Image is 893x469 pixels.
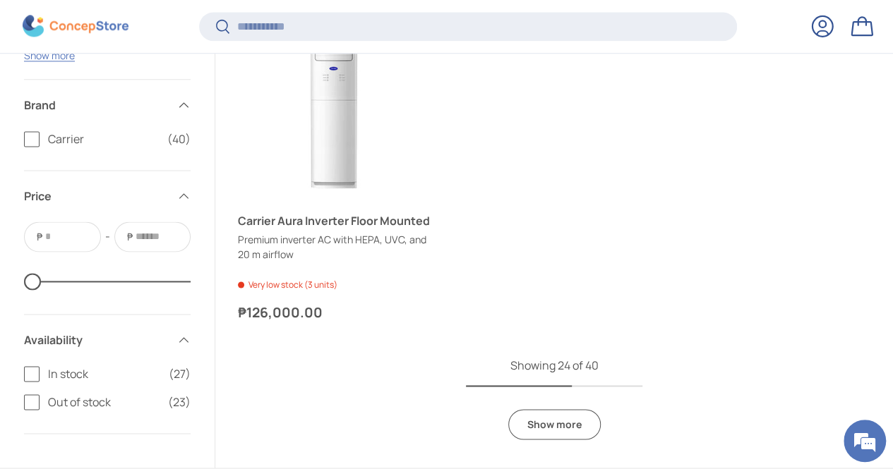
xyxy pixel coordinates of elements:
[7,316,269,365] textarea: Type your message and hit 'Enter'
[169,365,191,382] span: (27)
[24,315,191,365] summary: Availability
[82,143,195,286] span: We're online!
[168,394,191,410] span: (23)
[48,130,159,147] span: Carrier
[24,80,191,130] summary: Brand
[232,7,265,41] div: Minimize live chat window
[24,331,168,348] span: Availability
[48,365,160,382] span: In stock
[167,130,191,147] span: (40)
[238,3,433,198] a: Carrier Aura Inverter Floor Mounted
[238,357,870,439] nav: Pagination
[48,394,160,410] span: Out of stock
[24,188,168,205] span: Price
[510,358,599,373] span: Showing 24 of 40
[238,212,433,229] a: Carrier Aura Inverter Floor Mounted
[24,97,168,114] span: Brand
[126,229,134,244] span: ₱
[24,49,75,62] button: Show more
[23,16,128,37] img: ConcepStore
[35,229,44,244] span: ₱
[24,171,191,221] summary: Price
[508,409,601,439] a: Show more
[105,228,110,245] span: -
[73,79,237,97] div: Chat with us now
